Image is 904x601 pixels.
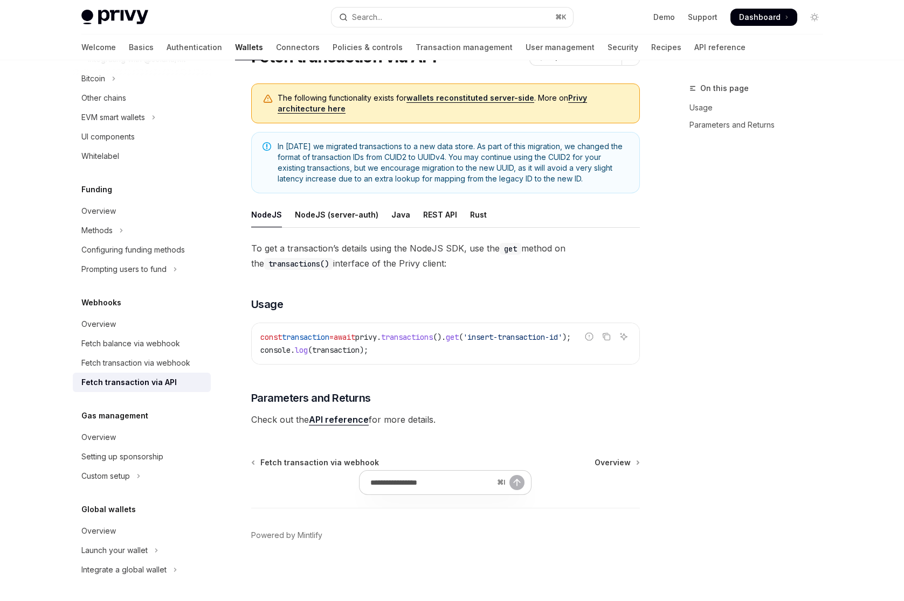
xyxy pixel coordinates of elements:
span: Check out the for more details. [251,412,640,427]
h5: Global wallets [81,503,136,516]
div: EVM smart wallets [81,111,145,124]
a: wallets reconstituted server-side [406,93,534,103]
span: Usage [251,297,284,312]
a: Policies & controls [333,34,403,60]
a: Transaction management [416,34,513,60]
div: Bitcoin [81,72,105,85]
a: Wallets [235,34,263,60]
a: Security [608,34,638,60]
button: Toggle EVM smart wallets section [73,108,211,127]
a: Fetch transaction via API [73,373,211,392]
span: log [295,345,308,355]
span: To get a transaction’s details using the NodeJS SDK, use the method on the interface of the Privy... [251,241,640,271]
a: Overview [73,315,211,334]
div: Overview [81,205,116,218]
span: Dashboard [739,12,781,23]
button: Copy the contents from the code block [599,330,613,344]
span: ); [360,345,368,355]
a: Whitelabel [73,146,211,166]
a: User management [526,34,595,60]
a: Demo [653,12,675,23]
div: UI components [81,130,135,143]
span: transactions [381,332,433,342]
div: Fetch transaction via API [81,376,177,389]
a: Connectors [276,34,320,60]
div: REST API [423,202,457,227]
span: transaction [312,345,360,355]
div: Setting up sponsorship [81,450,163,463]
div: NodeJS [251,202,282,227]
button: Toggle Bitcoin section [73,69,211,88]
svg: Warning [263,94,273,104]
button: Report incorrect code [582,330,596,344]
button: Toggle Methods section [73,221,211,240]
div: Launch your wallet [81,544,148,557]
span: . [377,332,381,342]
span: ); [562,332,571,342]
a: UI components [73,127,211,146]
span: (). [433,332,446,342]
div: Overview [81,525,116,537]
div: Other chains [81,92,126,104]
span: ( [459,332,463,342]
div: Rust [470,202,487,227]
img: light logo [81,10,148,25]
a: Parameters and Returns [689,116,832,134]
div: Overview [81,431,116,444]
span: . [291,345,295,355]
input: Ask a question... [370,471,493,494]
span: On this page [700,82,749,95]
a: Fetch transaction via webhook [252,457,379,468]
span: Fetch transaction via webhook [260,457,379,468]
span: const [260,332,282,342]
a: Overview [73,428,211,447]
div: Integrate a global wallet [81,563,167,576]
div: Custom setup [81,470,130,483]
a: Setting up sponsorship [73,447,211,466]
div: NodeJS (server-auth) [295,202,378,227]
a: Authentication [167,34,222,60]
div: Search... [352,11,382,24]
button: Toggle Custom setup section [73,466,211,486]
code: get [500,243,521,255]
a: Usage [689,99,832,116]
span: privy [355,332,377,342]
button: Toggle Integrate a global wallet section [73,560,211,579]
button: Ask AI [617,330,631,344]
a: Powered by Mintlify [251,530,322,541]
span: get [446,332,459,342]
button: Toggle dark mode [806,9,823,26]
span: transaction [282,332,329,342]
a: Dashboard [730,9,797,26]
span: console [260,345,291,355]
a: API reference [694,34,746,60]
div: Configuring funding methods [81,243,185,256]
button: Toggle Prompting users to fund section [73,260,211,279]
span: ⌘ K [555,13,567,22]
div: Overview [81,318,116,331]
span: await [334,332,355,342]
span: Parameters and Returns [251,390,371,406]
a: Overview [73,201,211,221]
a: Other chains [73,88,211,108]
span: ( [308,345,312,355]
span: = [329,332,334,342]
code: transactions() [264,258,333,270]
div: Whitelabel [81,150,119,163]
a: Welcome [81,34,116,60]
button: Send message [509,475,525,490]
button: Toggle Launch your wallet section [73,541,211,560]
span: In [DATE] we migrated transactions to a new data store. As part of this migration, we changed the... [278,141,629,184]
a: Overview [595,457,639,468]
div: Fetch transaction via webhook [81,357,190,369]
span: The following functionality exists for . More on [278,93,629,114]
span: 'insert-transaction-id' [463,332,562,342]
a: Support [688,12,717,23]
h5: Gas management [81,409,148,422]
div: Java [391,202,410,227]
a: Overview [73,521,211,541]
a: Configuring funding methods [73,240,211,260]
div: Prompting users to fund [81,263,167,276]
h5: Webhooks [81,296,121,309]
span: Overview [595,457,631,468]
